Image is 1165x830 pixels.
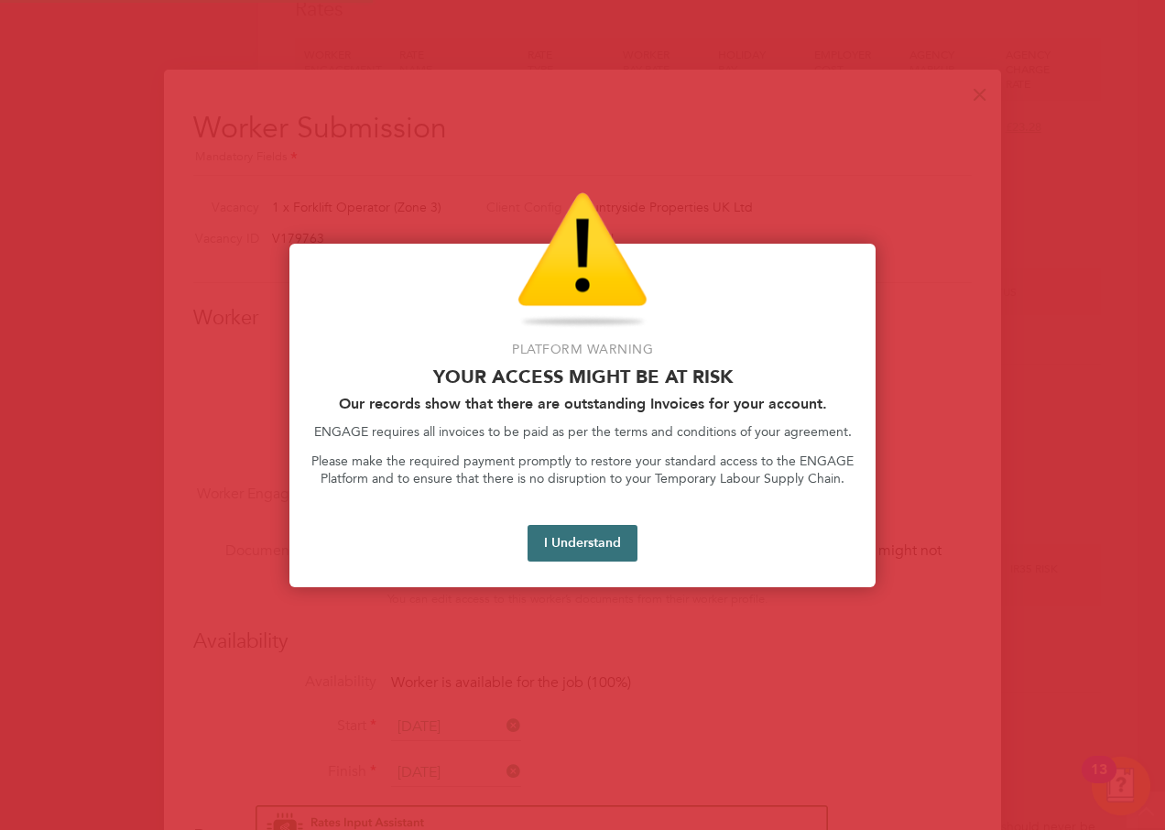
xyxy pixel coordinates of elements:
[517,192,648,330] img: Warning Icon
[311,366,854,388] p: Your access might be at risk
[528,525,637,562] button: I Understand
[289,244,876,587] div: Access At Risk
[311,395,854,412] h2: Our records show that there are outstanding Invoices for your account.
[311,423,854,442] p: ENGAGE requires all invoices to be paid as per the terms and conditions of your agreement.
[311,453,854,488] p: Please make the required payment promptly to restore your standard access to the ENGAGE Platform ...
[311,341,854,359] p: Platform Warning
